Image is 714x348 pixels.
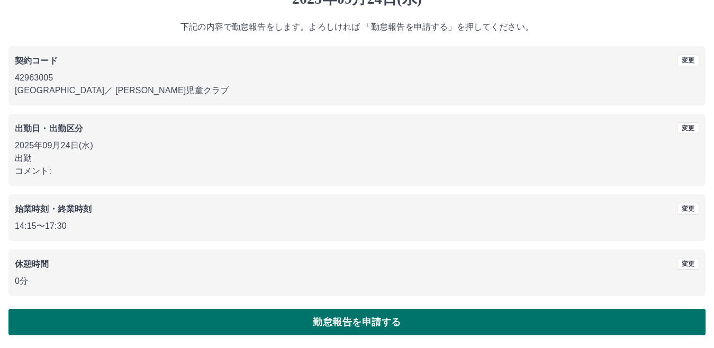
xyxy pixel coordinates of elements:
[8,21,706,33] p: 下記の内容で勤怠報告をします。よろしければ 「勤怠報告を申請する」を押してください。
[15,220,699,233] p: 14:15 〜 17:30
[15,260,49,269] b: 休憩時間
[677,203,699,215] button: 変更
[15,72,699,84] p: 42963005
[15,84,699,97] p: [GEOGRAPHIC_DATA] ／ [PERSON_NAME]児童クラブ
[15,165,699,177] p: コメント:
[8,309,706,335] button: 勤怠報告を申請する
[15,56,58,65] b: 契約コード
[15,124,83,133] b: 出勤日・出勤区分
[15,139,699,152] p: 2025年09月24日(水)
[15,275,699,288] p: 0分
[677,122,699,134] button: 変更
[15,204,92,213] b: 始業時刻・終業時刻
[15,152,699,165] p: 出勤
[677,258,699,270] button: 変更
[677,55,699,66] button: 変更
